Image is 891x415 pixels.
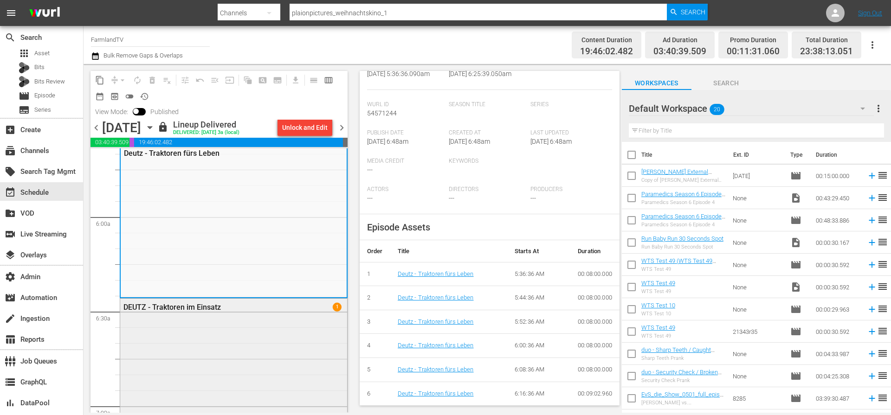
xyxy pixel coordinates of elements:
span: --- [530,194,536,202]
span: Select an event to delete [145,73,160,88]
span: 03:40:39.509 [653,46,706,57]
div: WTS Test 49 [641,333,675,339]
span: Channels [5,145,16,156]
a: WTS Test 49 [641,324,675,331]
th: Ext. ID [728,142,784,168]
span: date_range_outlined [95,92,104,101]
td: 5:44:36 AM [507,286,570,310]
a: Deutz - Traktoren fürs Leben [398,318,474,325]
td: 00:08:00.000 [570,358,620,382]
td: 00:00:30.167 [812,231,863,254]
svg: Add to Schedule [867,193,877,203]
span: Search Tag Mgmt [5,166,16,177]
span: Create Series Block [270,73,285,88]
a: WTS Test 49 [641,280,675,287]
td: 6:00:36 AM [507,334,570,358]
div: Paramedics Season 6 Episode 4 [641,222,725,228]
span: Episode [790,304,801,315]
span: reorder [877,192,888,203]
span: [DATE] 6:25:39.050am [449,70,511,77]
span: reorder [877,281,888,292]
span: Video [790,192,801,204]
svg: Add to Schedule [867,326,877,337]
td: 6:16:36 AM [507,382,570,406]
button: Search [667,4,708,20]
td: 00:08:00.000 [570,334,620,358]
span: Episode [790,326,801,337]
td: 00:00:30.592 [812,320,863,343]
span: Created At [449,129,526,137]
span: Episode [790,170,801,181]
span: [DATE] 6:48am [530,138,572,145]
span: Video [790,281,801,293]
span: Asset [34,49,50,58]
svg: Add to Schedule [867,215,877,225]
span: Episode [34,91,55,100]
span: Producers [530,186,607,193]
span: Wurl Id [367,101,444,109]
div: Bits [19,62,30,73]
td: 00:08:00.000 [570,286,620,310]
a: WTS Test 49 (WTS Test 49 (00:00:00)) [641,257,716,271]
div: DEUTZ - Traktoren im Einsatz [123,303,298,312]
span: DataPool [5,397,16,409]
a: Sign Out [858,9,882,17]
div: Sharp Teeth Prank [641,355,725,361]
span: Automation [5,292,16,303]
svg: Add to Schedule [867,393,877,403]
span: reorder [877,392,888,403]
button: Unlock and Edit [278,119,332,136]
span: Episode [790,370,801,382]
td: None [729,343,787,365]
svg: Add to Schedule [867,349,877,359]
svg: Add to Schedule [867,171,877,181]
div: WTS Test 10 [641,311,675,317]
span: Bits Review [34,77,65,86]
a: WTS Test 10 [641,302,675,309]
span: --- [367,194,373,202]
span: Fill episodes with ad slates [207,73,222,88]
td: 00:48:33.886 [812,209,863,231]
th: Type [785,142,810,168]
td: 00:04:33.987 [812,343,863,365]
span: --- [449,194,454,202]
td: None [729,365,787,387]
th: Order [360,240,390,262]
span: --- [367,166,373,173]
a: duo - Sharp Teeth / Caught Cheating [641,346,715,360]
span: Last Updated [530,129,607,137]
span: more_vert [873,103,884,114]
span: 23:38:13.051 [800,46,853,57]
th: Duration [570,240,620,262]
td: 00:08:00.000 [570,262,620,286]
span: Search [5,32,16,43]
a: Run Baby Run 30 Seconds Spot [641,235,723,242]
span: Series [34,105,51,115]
svg: Add to Schedule [867,304,877,314]
span: calendar_view_week_outlined [324,76,333,85]
span: Episode [790,348,801,359]
span: VOD [5,208,16,219]
span: Day Calendar View [303,71,321,89]
span: reorder [877,326,888,337]
td: 1 [360,262,390,286]
span: Month Calendar View [92,89,107,104]
span: reorder [877,236,888,248]
span: Season Title [449,101,526,109]
span: lock [157,121,168,133]
span: toggle_off [125,92,134,101]
span: reorder [877,348,888,359]
a: Paramedics Season 6 Episode 4 [641,191,725,204]
td: 5 [360,358,390,382]
span: Remove Gaps & Overlaps [107,73,130,88]
a: Deutz - Traktoren fürs Leben [398,390,474,397]
td: 00:00:30.592 [812,276,863,298]
td: 00:15:00.000 [812,165,863,187]
td: [DATE] [729,165,787,187]
div: Content Duration [580,33,633,46]
div: Deutz - Traktoren fürs Leben [124,149,298,158]
span: View Mode: [90,108,133,115]
span: reorder [877,214,888,225]
div: [DATE] [102,120,141,135]
span: chevron_left [90,122,102,134]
